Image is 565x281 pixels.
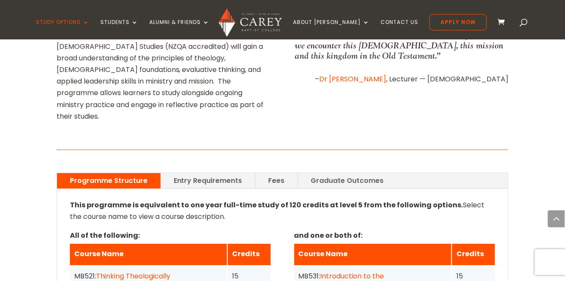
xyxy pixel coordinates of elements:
p: Select the course name to view a course description. [70,199,496,229]
p: “If you are interested in digging deeper into [DEMOGRAPHIC_DATA]’s mission of love, justice, merc... [295,9,508,61]
p: – , Lecturer — [DEMOGRAPHIC_DATA] [295,73,508,85]
a: Entry Requirements [161,173,255,188]
img: Carey Baptist College [219,8,282,37]
p: Students who study the New Zealand Diploma in [DEMOGRAPHIC_DATA] Studies (NZQA accredited) will g... [57,29,270,122]
p: and one or both of: [294,230,496,241]
div: Credits [456,248,491,260]
a: Thinking Theologically [96,271,170,281]
a: Students [100,19,138,39]
p: All of the following: [70,230,271,241]
div: Credits [232,248,266,260]
a: About [PERSON_NAME] [293,19,369,39]
a: Apply Now [429,14,487,30]
a: Fees [256,173,298,188]
div: Course Name [74,248,223,260]
a: Dr [PERSON_NAME] [319,74,386,84]
a: Programme Structure [57,173,160,188]
div: Course Name [299,248,447,260]
strong: This programme is equivalent to one year full-time study of 120 credits at level 5 from the follo... [70,200,463,210]
a: Graduate Outcomes [298,173,397,188]
a: Contact Us [381,19,418,39]
a: Study Options [36,19,89,39]
a: Alumni & Friends [149,19,209,39]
